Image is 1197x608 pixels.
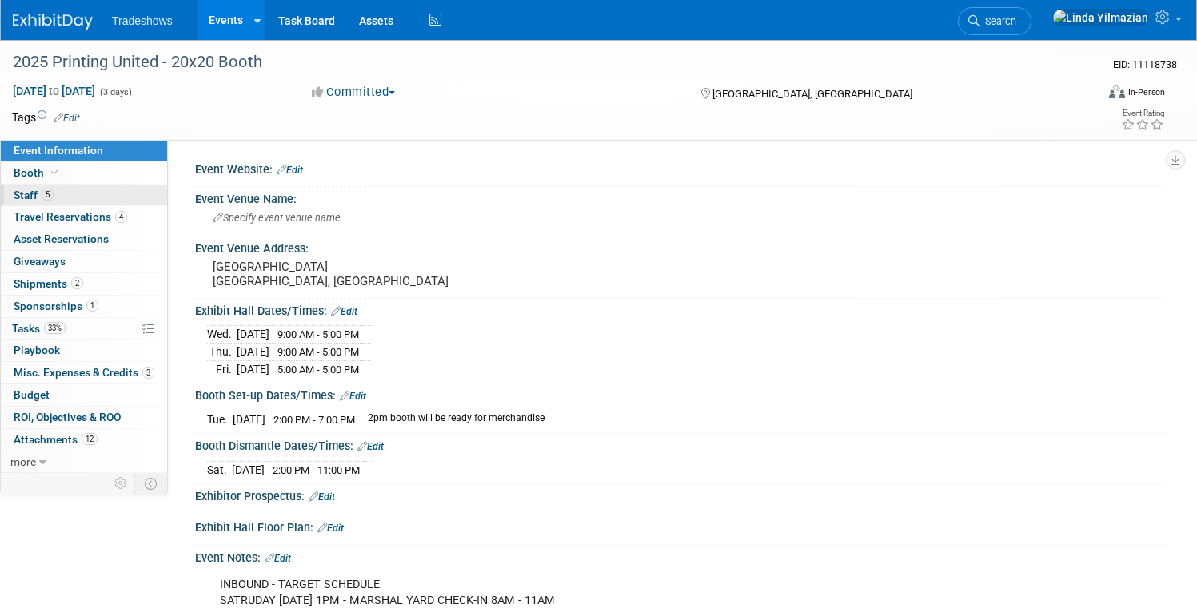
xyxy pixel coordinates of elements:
[207,461,232,478] td: Sat.
[14,166,62,179] span: Booth
[1121,109,1164,117] div: Event Rating
[237,326,269,344] td: [DATE]
[13,14,93,30] img: ExhibitDay
[12,84,96,98] span: [DATE] [DATE]
[1,318,167,340] a: Tasks33%
[195,187,1165,207] div: Event Venue Name:
[115,211,127,223] span: 4
[237,344,269,361] td: [DATE]
[195,515,1165,536] div: Exhibit Hall Floor Plan:
[1,362,167,383] a: Misc. Expenses & Credits3
[44,322,66,334] span: 33%
[1,206,167,228] a: Travel Reservations4
[195,434,1165,455] div: Booth Dismantle Dates/Times:
[331,306,357,317] a: Edit
[14,189,54,201] span: Staff
[195,236,1165,256] div: Event Venue Address:
[54,113,80,124] a: Edit
[309,491,335,503] a: Edit
[71,277,83,289] span: 2
[273,414,355,426] span: 2:00 PM - 7:00 PM
[340,391,366,402] a: Edit
[14,210,127,223] span: Travel Reservations
[273,464,360,476] span: 2:00 PM - 11:00 PM
[1,296,167,317] a: Sponsorships1
[207,344,237,361] td: Thu.
[277,364,359,376] span: 5:00 AM - 5:00 PM
[237,360,269,377] td: [DATE]
[51,168,59,177] i: Booth reservation complete
[1113,58,1177,70] span: Event ID: 11118738
[958,7,1031,35] a: Search
[1,407,167,428] a: ROI, Objectives & ROO
[1,140,167,161] a: Event Information
[1,228,167,250] a: Asset Reservations
[42,189,54,201] span: 5
[277,165,303,176] a: Edit
[195,299,1165,320] div: Exhibit Hall Dates/Times:
[14,144,103,157] span: Event Information
[82,433,98,445] span: 12
[213,212,341,224] span: Specify event venue name
[14,411,121,423] span: ROI, Objectives & ROO
[1,162,167,184] a: Booth
[1,273,167,295] a: Shipments2
[1127,86,1165,98] div: In-Person
[358,411,545,427] td: 2pm booth will be ready for merchandise
[14,366,154,379] span: Misc. Expenses & Credits
[112,14,173,27] span: Tradeshows
[213,260,581,288] pre: [GEOGRAPHIC_DATA] [GEOGRAPHIC_DATA], [GEOGRAPHIC_DATA]
[277,328,359,340] span: 9:00 AM - 5:00 PM
[135,473,168,494] td: Toggle Event Tabs
[7,48,1067,77] div: 2025 Printing United - 20x20 Booth
[1,340,167,361] a: Playbook
[14,232,109,245] span: Asset Reservations
[107,473,135,494] td: Personalize Event Tab Strip
[12,322,66,335] span: Tasks
[14,433,98,446] span: Attachments
[14,300,98,312] span: Sponsorships
[14,344,60,356] span: Playbook
[712,88,912,100] span: [GEOGRAPHIC_DATA], [GEOGRAPHIC_DATA]
[10,455,36,468] span: more
[232,461,265,478] td: [DATE]
[1052,9,1149,26] img: Linda Yilmazian
[993,83,1165,107] div: Event Format
[46,85,62,97] span: to
[14,277,83,290] span: Shipments
[1,185,167,206] a: Staff5
[1109,85,1125,98] img: Format-Inperson.png
[233,411,265,427] td: [DATE]
[207,360,237,377] td: Fri.
[12,109,80,125] td: Tags
[207,326,237,344] td: Wed.
[306,84,401,101] button: Committed
[14,255,66,268] span: Giveaways
[317,523,344,534] a: Edit
[86,300,98,312] span: 1
[1,451,167,473] a: more
[980,15,1016,27] span: Search
[195,157,1165,178] div: Event Website:
[357,441,384,452] a: Edit
[1,251,167,272] a: Giveaways
[265,553,291,564] a: Edit
[195,484,1165,505] div: Exhibitor Prospectus:
[1,384,167,406] a: Budget
[1,429,167,451] a: Attachments12
[14,388,50,401] span: Budget
[277,346,359,358] span: 9:00 AM - 5:00 PM
[207,411,233,427] td: Tue.
[195,546,1165,566] div: Event Notes:
[142,367,154,379] span: 3
[98,87,132,97] span: (3 days)
[195,383,1165,404] div: Booth Set-up Dates/Times:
